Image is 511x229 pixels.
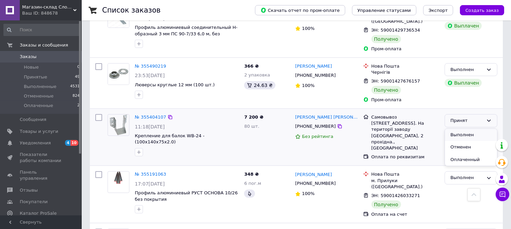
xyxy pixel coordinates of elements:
span: Заказы и сообщения [20,42,68,48]
span: Принятые [24,74,47,80]
span: Управление статусами [357,8,411,13]
a: Фото товару [108,63,129,85]
span: Отзывы [20,187,38,193]
span: Скачать отчет по пром-оплате [260,7,340,13]
span: Товары и услуги [20,128,58,135]
div: Оплата по реквизитам [371,154,439,160]
a: Люверсы круглые 12 мм (100 шт.) [135,82,215,87]
span: 6 пог.м [244,181,261,186]
div: Получено [371,35,401,43]
span: Сообщения [20,117,46,123]
div: Принят [450,117,483,124]
div: Оплата на счет [371,211,439,217]
button: Чат с покупателем [496,188,509,201]
a: Фото товару [108,114,129,136]
div: [PHONE_NUMBER] [294,71,337,80]
li: Отменен [445,141,497,154]
span: Выполненные [24,84,57,90]
div: Получено [371,86,401,94]
span: Покупатели [20,199,48,205]
span: 17:07[DATE] [135,181,165,187]
span: Экспорт [429,8,448,13]
div: м. Прилуки ([GEOGRAPHIC_DATA].) [371,178,439,190]
div: Выполнен [450,66,483,73]
li: Оплаченный [445,154,497,166]
span: 824 [73,93,80,99]
a: № 355191063 [135,172,166,177]
span: Уведомления [20,140,51,146]
div: [PHONE_NUMBER] [294,179,337,188]
span: ЭН: 59001429736534 [371,28,420,33]
span: 49 [75,74,80,80]
div: Выплачен [445,79,482,87]
span: 366 ₴ [244,64,259,69]
a: [PERSON_NAME] [295,172,332,178]
span: 2 упаковка [244,72,270,77]
a: Фото товару [108,171,129,193]
span: Без рейтинга [302,134,333,139]
div: Пром-оплата [371,46,439,52]
span: Панель управления [20,169,63,181]
a: Профиль алюминиевый РУСТ ОСНОВА 10/26 без покрытия [135,190,238,202]
div: Самовывоз [371,114,439,120]
span: Оплаченные [24,103,53,109]
a: Создать заказ [453,7,504,13]
img: Фото товару [108,114,129,136]
h1: Список заказов [102,6,161,14]
span: Показатели работы компании [20,152,63,164]
span: Заказы [20,54,36,60]
div: Ваш ID: 848678 [22,10,82,16]
div: Выполнен [450,174,483,181]
img: Фото товару [108,64,129,85]
span: 100% [302,191,315,196]
span: Магазин-склад Слон : 🔴Алюминиевый профиль 🔴Кронштейны 🔴Кляймера 🔴Крепления 🔴Уголки [22,4,73,10]
input: Поиск [3,24,80,36]
span: 4 [65,140,70,146]
button: Скачать отчет по пром-оплате [255,5,345,15]
img: Фото товару [111,172,127,193]
span: 100% [302,83,315,88]
a: Крепление для балок WB-24 - (100х140х75х2.0) [135,133,205,145]
button: Создать заказ [460,5,504,15]
div: Чернігів [371,69,439,75]
div: [STREET_ADDRESS]. На території заводу [GEOGRAPHIC_DATA], 2 прохідна., [GEOGRAPHIC_DATA] [371,120,439,151]
div: Выплачен [445,22,482,30]
span: 7 200 ₴ [244,114,263,120]
a: № 355404107 [135,114,166,120]
span: ЭН: 59001427676157 [371,78,420,84]
span: ЭН: 59001426033271 [371,193,420,198]
a: [PERSON_NAME] [295,63,332,70]
span: 348 ₴ [244,172,259,177]
a: Профиль алюминиевый соединительный Н-образный 3 мм ПС 90-7/33 6,0 м, без покрытия [135,25,237,42]
li: Выполнен [445,129,497,141]
div: Получено [371,200,401,209]
div: [PHONE_NUMBER] [294,122,337,131]
button: Управление статусами [352,5,416,15]
button: Экспорт [423,5,453,15]
span: 2 [77,103,80,109]
span: 100% [302,26,315,31]
span: 23:53[DATE] [135,73,165,78]
span: 10 [70,140,78,146]
span: Отмененные [24,93,53,99]
div: Пром-оплата [371,97,439,103]
a: № 355490219 [135,64,166,69]
span: 11:18[DATE] [135,124,165,129]
div: Нова Пошта [371,171,439,177]
div: Нова Пошта [371,63,439,69]
span: 0 [77,64,80,70]
div: 24.63 ₴ [244,81,275,89]
a: [PERSON_NAME] [PERSON_NAME] [295,114,358,121]
span: Каталог ProSale [20,210,57,216]
span: Создать заказ [465,8,499,13]
span: 4531 [70,84,80,90]
span: Новые [24,64,39,70]
span: 80 шт. [244,124,259,129]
